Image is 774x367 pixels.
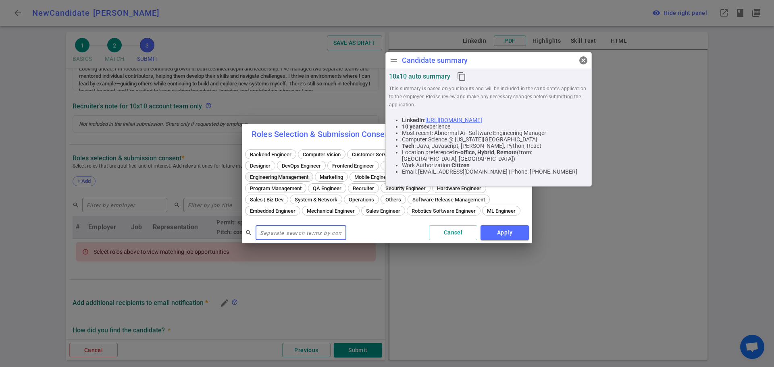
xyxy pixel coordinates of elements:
[256,226,346,239] input: Separate search terms by comma or space
[310,185,344,191] span: QA Engineer
[245,229,252,236] span: search
[434,185,484,191] span: Hardware Engineer
[252,129,396,139] label: Roles Selection & Submission Consent
[383,197,404,203] span: Others
[247,174,311,180] span: Engineering Management
[363,208,403,214] span: Sales Engineer
[350,185,377,191] span: Recruiter
[292,197,340,203] span: System & Network
[481,225,529,240] button: Apply
[247,197,286,203] span: Sales | Biz Dev
[429,225,477,240] button: Cancel
[349,151,396,158] span: Customer Service
[279,163,324,169] span: DevOps Engineer
[247,208,298,214] span: Embedded Engineer
[410,197,488,203] span: Software Release Management
[247,163,273,169] span: Designer
[409,208,479,214] span: Robotics Software Engineer
[304,208,358,214] span: Mechanical Engineer
[300,151,343,158] span: Computer Vision
[247,151,294,158] span: Backend Engineer
[484,208,518,214] span: ML Engineer
[352,174,394,180] span: Mobile Engineer
[383,163,431,169] span: Fullstack Engineer
[329,163,377,169] span: Frontend Engineer
[346,197,377,203] span: Operations
[247,185,304,191] span: Program Management
[383,185,429,191] span: Security Engineer
[317,174,346,180] span: Marketing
